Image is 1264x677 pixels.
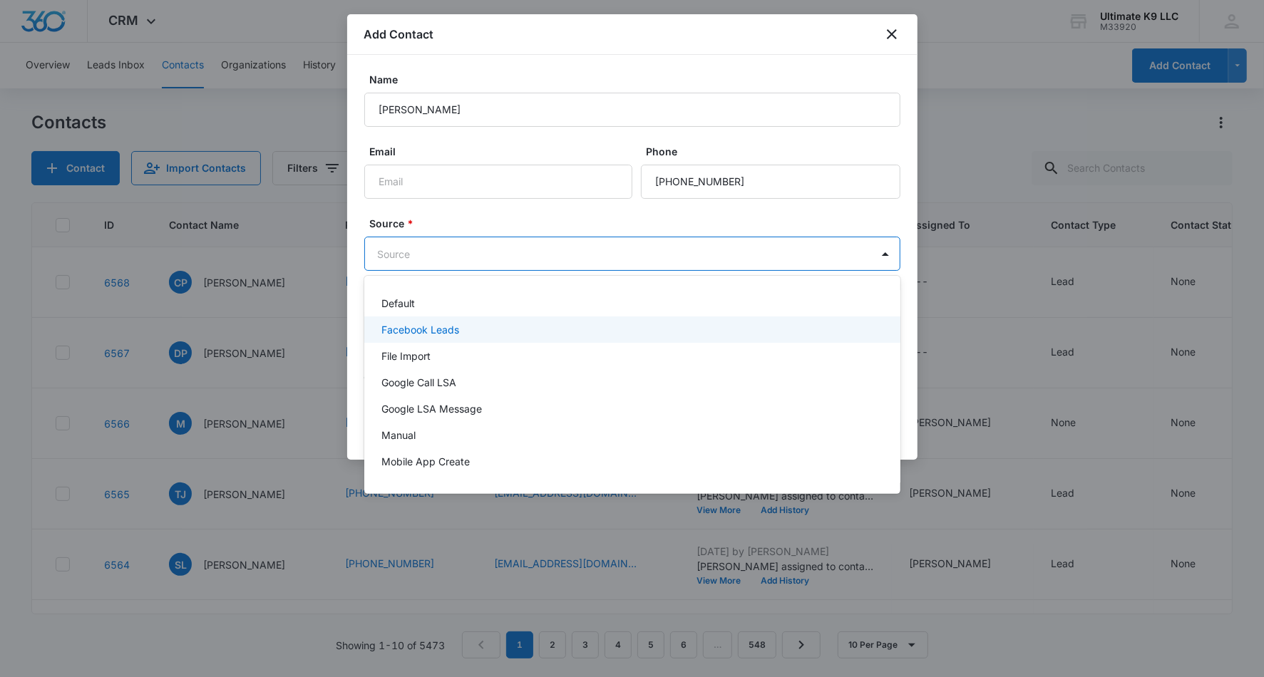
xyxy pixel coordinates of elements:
p: Phone Leads [381,480,442,495]
p: Facebook Leads [381,322,459,337]
p: Mobile App Create [381,454,470,469]
p: Manual [381,428,416,443]
p: Google LSA Message [381,401,482,416]
p: Default [381,296,415,311]
p: File Import [381,348,431,363]
p: Google Call LSA [381,375,456,390]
